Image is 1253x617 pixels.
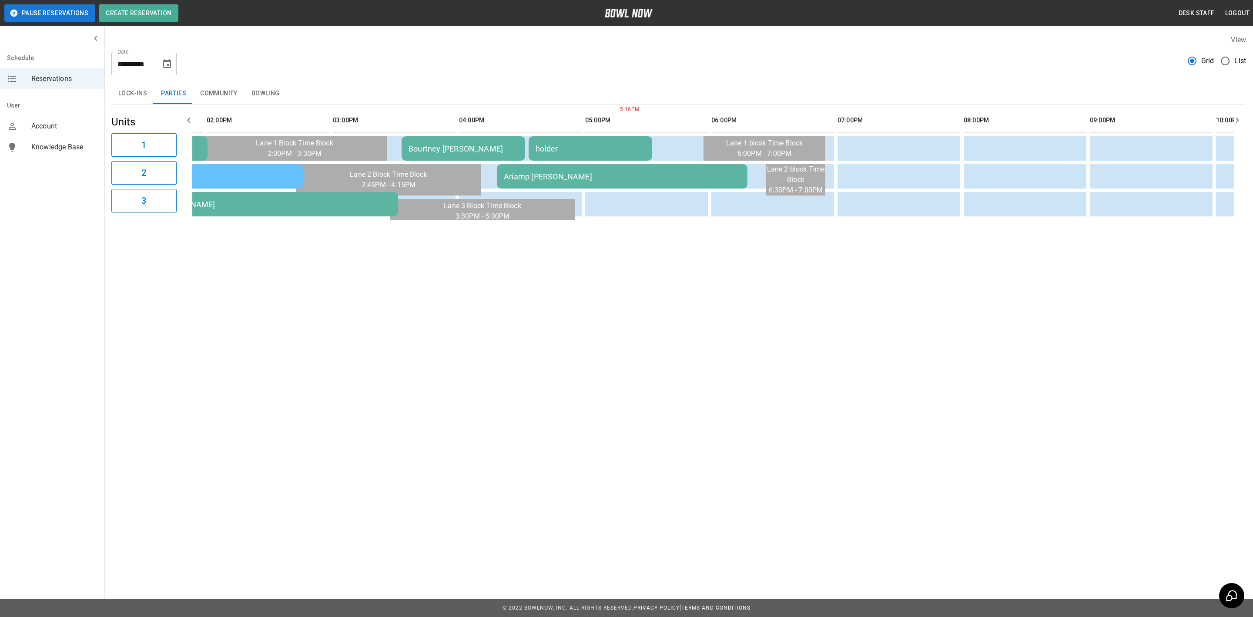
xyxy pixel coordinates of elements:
[1234,56,1246,66] span: List
[111,161,177,185] button: 2
[536,144,645,153] div: holder
[111,133,177,157] button: 1
[409,144,518,153] div: Bourtney [PERSON_NAME]
[503,605,633,611] span: © 2022 BowlNow, Inc. All Rights Reserved.
[99,4,178,22] button: Create Reservation
[193,83,245,104] button: Community
[618,105,620,114] span: 5:16PM
[154,83,193,104] button: Parties
[111,83,1246,104] div: inventory tabs
[605,9,653,17] img: logo
[141,166,146,180] h6: 2
[158,55,176,73] button: Choose date, selected date is Sep 20, 2025
[31,142,97,152] span: Knowledge Base
[681,605,750,611] a: Terms and Conditions
[504,172,740,181] div: Ariamp [PERSON_NAME]
[4,4,95,22] button: Pause Reservations
[1222,5,1253,21] button: Logout
[111,115,177,129] h5: Units
[1231,36,1246,44] label: View
[1175,5,1218,21] button: Desk Staff
[141,194,146,208] h6: 3
[245,83,287,104] button: Bowling
[31,121,97,131] span: Account
[154,200,391,209] div: [PERSON_NAME]
[141,138,146,152] h6: 1
[31,74,97,84] span: Reservations
[633,605,680,611] a: Privacy Policy
[1201,56,1214,66] span: Grid
[111,83,154,104] button: Lock-ins
[111,189,177,212] button: 3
